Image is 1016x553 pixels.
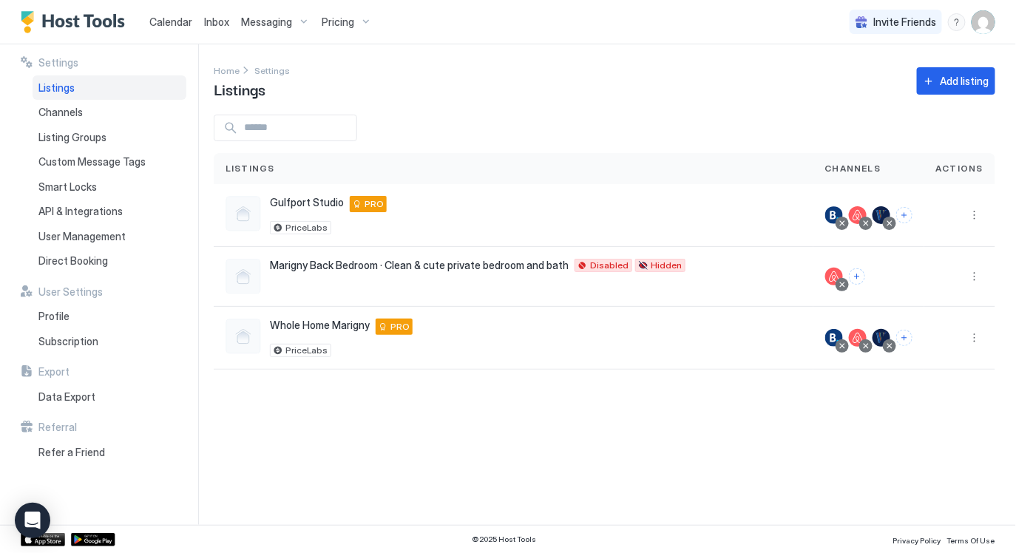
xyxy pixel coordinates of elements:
span: Home [214,65,240,76]
span: Marigny Back Bedroom · Clean & cute private bedroom and bath [270,259,569,272]
a: Google Play Store [71,533,115,546]
span: Actions [936,162,983,175]
span: PRO [365,197,384,211]
a: Channels [33,100,186,125]
span: Smart Locks [38,180,97,194]
span: Pricing [322,16,354,29]
button: Connect channels [849,268,865,285]
div: Open Intercom Messenger [15,503,50,538]
span: Data Export [38,390,95,404]
span: Direct Booking [38,254,108,268]
a: Privacy Policy [893,532,941,547]
a: Smart Locks [33,174,186,200]
span: Refer a Friend [38,446,105,459]
a: App Store [21,533,65,546]
a: Settings [254,62,290,78]
button: Add listing [917,67,995,95]
div: menu [948,13,966,31]
a: Calendar [149,14,192,30]
a: Subscription [33,329,186,354]
span: Settings [254,65,290,76]
a: Data Export [33,384,186,410]
span: Referral [38,421,77,434]
input: Input Field [238,115,356,140]
button: More options [966,206,983,224]
div: Add listing [941,73,989,89]
a: Refer a Friend [33,440,186,465]
span: Channels [38,106,83,119]
span: User Management [38,230,126,243]
div: menu [966,206,983,224]
a: Home [214,62,240,78]
span: Listings [226,162,275,175]
div: Breadcrumb [214,62,240,78]
span: API & Integrations [38,205,123,218]
span: Gulfport Studio [270,196,344,209]
a: User Management [33,224,186,249]
a: Terms Of Use [947,532,995,547]
span: PRO [390,320,410,333]
div: Breadcrumb [254,62,290,78]
a: Inbox [204,14,229,30]
div: menu [966,268,983,285]
span: Privacy Policy [893,536,941,545]
a: Host Tools Logo [21,11,132,33]
span: Calendar [149,16,192,28]
a: Direct Booking [33,248,186,274]
div: User profile [972,10,995,34]
span: Subscription [38,335,98,348]
a: Listing Groups [33,125,186,150]
a: Listings [33,75,186,101]
a: Custom Message Tags [33,149,186,174]
span: Whole Home Marigny [270,319,370,332]
button: More options [966,268,983,285]
span: Invite Friends [873,16,936,29]
span: Messaging [241,16,292,29]
span: Listings [38,81,75,95]
span: Listing Groups [38,131,106,144]
span: Listings [214,78,265,100]
span: Settings [38,56,78,69]
button: More options [966,329,983,347]
span: Channels [825,162,881,175]
span: Inbox [204,16,229,28]
button: Connect channels [896,330,912,346]
span: Profile [38,310,70,323]
span: Custom Message Tags [38,155,146,169]
button: Connect channels [896,207,912,223]
span: Terms Of Use [947,536,995,545]
span: User Settings [38,285,103,299]
a: Profile [33,304,186,329]
span: © 2025 Host Tools [472,535,536,544]
div: menu [966,329,983,347]
span: Export [38,365,70,379]
a: API & Integrations [33,199,186,224]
